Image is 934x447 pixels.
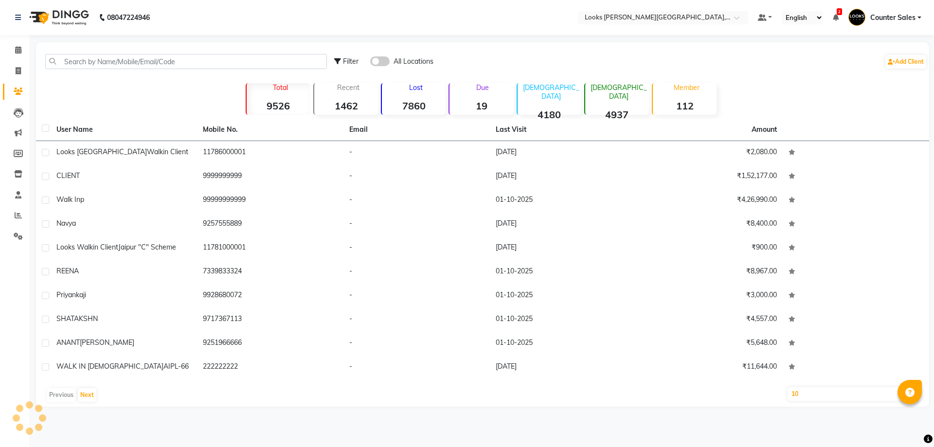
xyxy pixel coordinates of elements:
[449,100,513,112] strong: 19
[490,260,636,284] td: 01-10-2025
[394,56,433,67] span: All Locations
[490,356,636,379] td: [DATE]
[636,332,783,356] td: ₹5,648.00
[56,147,147,156] span: Looks [GEOGRAPHIC_DATA]
[197,213,343,236] td: 9257555889
[343,189,490,213] td: -
[78,388,96,402] button: Next
[25,4,91,31] img: logo
[197,141,343,165] td: 11786000001
[657,83,717,92] p: Member
[746,119,783,141] th: Amount
[56,362,163,371] span: WALK IN [DEMOGRAPHIC_DATA]
[318,83,378,92] p: Recent
[636,284,783,308] td: ₹3,000.00
[197,260,343,284] td: 7339833324
[56,314,98,323] span: SHATAKSHN
[848,9,865,26] img: Counter Sales
[653,100,717,112] strong: 112
[451,83,513,92] p: Due
[343,141,490,165] td: -
[343,260,490,284] td: -
[343,356,490,379] td: -
[197,236,343,260] td: 11781000001
[197,119,343,141] th: Mobile No.
[636,213,783,236] td: ₹8,400.00
[197,284,343,308] td: 9928680072
[56,290,83,299] span: priyanka
[885,55,926,69] a: Add Client
[197,356,343,379] td: 222222222
[56,338,80,347] span: ANANT
[147,147,188,156] span: Walkin Client
[56,267,79,275] span: REENA
[490,236,636,260] td: [DATE]
[343,308,490,332] td: -
[833,13,839,22] a: 2
[490,284,636,308] td: 01-10-2025
[837,8,842,15] span: 2
[636,356,783,379] td: ₹11,644.00
[490,308,636,332] td: 01-10-2025
[80,338,134,347] span: [PERSON_NAME]
[386,83,446,92] p: Lost
[636,165,783,189] td: ₹1,52,177.00
[107,4,150,31] b: 08047224946
[56,195,80,204] span: walk in
[343,57,359,66] span: Filter
[343,332,490,356] td: -
[518,108,581,121] strong: 4180
[490,165,636,189] td: [DATE]
[45,54,327,69] input: Search by Name/Mobile/Email/Code
[636,260,783,284] td: ₹8,967.00
[56,171,80,180] span: CLIENT
[521,83,581,101] p: [DEMOGRAPHIC_DATA]
[343,284,490,308] td: -
[56,243,118,251] span: Looks Walkin Client
[343,165,490,189] td: -
[636,236,783,260] td: ₹900.00
[56,219,76,228] span: navya
[80,195,84,204] span: p
[51,119,197,141] th: User Name
[197,165,343,189] td: 9999999999
[589,83,649,101] p: [DEMOGRAPHIC_DATA]
[314,100,378,112] strong: 1462
[343,119,490,141] th: Email
[197,332,343,356] td: 9251966666
[197,308,343,332] td: 9717367113
[343,236,490,260] td: -
[490,141,636,165] td: [DATE]
[490,119,636,141] th: Last Visit
[636,308,783,332] td: ₹4,557.00
[636,141,783,165] td: ₹2,080.00
[585,108,649,121] strong: 4937
[870,13,916,23] span: Counter Sales
[251,83,310,92] p: Total
[118,243,176,251] span: Jaipur "C" Scheme
[382,100,446,112] strong: 7860
[490,189,636,213] td: 01-10-2025
[343,213,490,236] td: -
[636,189,783,213] td: ₹4,26,990.00
[83,290,86,299] span: ji
[490,332,636,356] td: 01-10-2025
[163,362,189,371] span: AIPL-66
[247,100,310,112] strong: 9526
[490,213,636,236] td: [DATE]
[197,189,343,213] td: 99999999999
